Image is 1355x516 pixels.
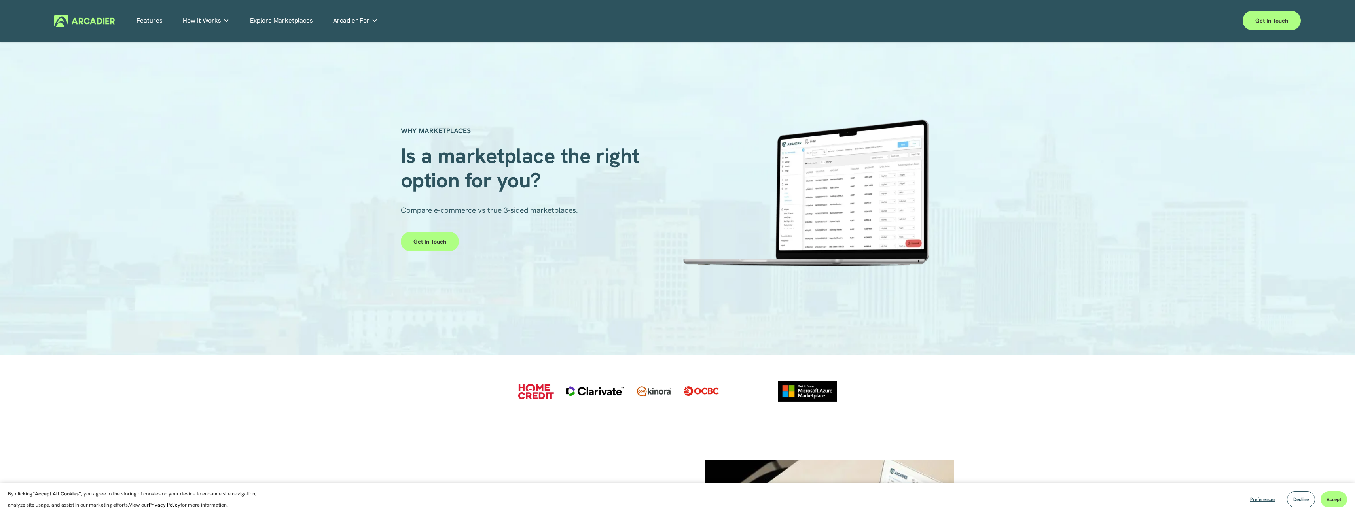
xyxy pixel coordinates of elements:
span: Accept [1327,496,1341,503]
span: Arcadier For [333,15,370,26]
button: Accept [1321,491,1347,507]
a: folder dropdown [183,15,229,27]
button: Preferences [1244,491,1281,507]
a: Explore Marketplaces [250,15,313,27]
strong: WHY MARKETPLACES [401,126,471,135]
p: By clicking , you agree to the storing of cookies on your device to enhance site navigation, anal... [8,488,265,510]
a: Get in touch [1243,11,1301,30]
span: Is a marketplace the right option for you? [401,142,645,194]
a: folder dropdown [333,15,378,27]
a: Privacy Policy [149,501,180,508]
strong: “Accept All Cookies” [32,490,81,497]
span: Decline [1293,496,1309,503]
img: Arcadier [54,15,115,27]
span: Preferences [1250,496,1275,503]
a: Get in touch [401,232,459,251]
button: Decline [1287,491,1315,507]
a: Features [136,15,163,27]
span: How It Works [183,15,221,26]
span: Compare e-commerce vs true 3-sided marketplaces. [401,205,578,215]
